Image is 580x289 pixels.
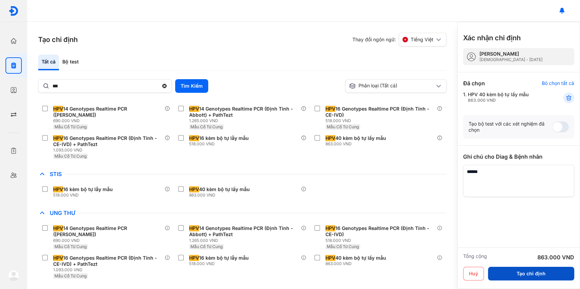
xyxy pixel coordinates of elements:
div: Tất cả [38,55,59,70]
div: 1.265.000 VND [189,238,301,243]
span: Mẫu Cổ Tử Cung [55,124,87,129]
div: 863.000 VND [325,261,389,266]
div: 14 Genotypes Realtime PCR ([PERSON_NAME]) [53,106,162,118]
div: [PERSON_NAME] [479,51,543,57]
div: 518.000 VND [53,192,116,198]
span: Mẫu Cổ Tử Cung [327,244,359,249]
div: 14 Genotypes Realtime PCR (Định Tính - Abbott) + PathTezt [189,106,298,118]
h3: Tạo chỉ định [38,35,78,44]
span: Mẫu Cổ Tử Cung [55,273,87,278]
button: Huỷ [463,267,484,280]
div: 14 Genotypes Realtime PCR (Định Tính - Abbott) + PathTezt [189,225,298,237]
div: 1.265.000 VND [189,118,301,124]
div: 1.093.000 VND [53,267,165,273]
img: logo [8,270,19,281]
span: Mẫu Cổ Tử Cung [55,244,87,249]
div: Bộ test [59,55,82,70]
div: 863.000 VND [468,98,529,103]
div: 863.000 VND [189,192,253,198]
div: 16 kèm bộ tự lẫy mẫu [189,255,249,261]
span: STIs [46,171,65,177]
div: 16 Genotypes Realtime PCR (Định Tính - CE-IVD) + PathTezt [53,255,162,267]
img: logo [9,6,19,16]
div: 518.000 VND [325,238,437,243]
span: HPV [53,135,63,141]
div: 863.000 VND [537,253,574,261]
span: Mẫu Cổ Tử Cung [190,124,223,129]
div: HPV 40 kèm bộ tự lấy mẫu [468,91,529,103]
div: Tạo bộ test với các xét nghiệm đã chọn [469,121,552,133]
div: Tổng cộng [463,253,487,261]
span: HPV [189,255,199,261]
div: 16 Genotypes Realtime PCR (Định Tính - CE-IVD) [325,225,434,237]
div: 16 Genotypes Realtime PCR (Định Tính - CE-IVD) [325,106,434,118]
span: Tiếng Việt [411,37,433,43]
span: HPV [325,225,335,231]
span: HPV [53,106,63,112]
button: Tìm Kiếm [175,79,208,93]
div: Đã chọn [463,79,485,87]
div: 863.000 VND [325,141,389,147]
span: Ung Thư [46,209,79,216]
span: Mẫu Cổ Tử Cung [55,154,87,159]
span: HPV [189,106,199,112]
div: 1.093.000 VND [53,147,165,153]
div: 16 kèm bộ tự lẫy mẫu [53,186,113,192]
div: 16 Genotypes Realtime PCR (Định Tính - CE-IVD) + PathTezt [53,135,162,147]
span: Mẫu Cổ Tử Cung [190,244,223,249]
div: Bỏ chọn tất cả [542,80,574,86]
div: 690.000 VND [53,238,165,243]
div: 16 kèm bộ tự lẫy mẫu [189,135,249,141]
div: Thay đổi ngôn ngữ: [352,33,446,46]
span: HPV [325,106,335,112]
div: 518.000 VND [325,118,437,124]
div: 40 kèm bộ tự lấy mẫu [325,255,386,261]
div: 14 Genotypes Realtime PCR ([PERSON_NAME]) [53,225,162,237]
div: Phân loại (Tất cả) [349,83,435,89]
div: 690.000 VND [53,118,165,124]
h3: Xác nhận chỉ định [463,33,521,43]
span: HPV [325,135,335,141]
span: HPV [53,186,63,192]
div: Ghi chú cho Diag & Bệnh nhân [463,153,574,161]
div: 518.000 VND [189,261,251,266]
button: Tạo chỉ định [488,267,574,280]
span: Mẫu Cổ Tử Cung [327,124,359,129]
div: 518.000 VND [189,141,251,147]
span: HPV [325,255,335,261]
span: HPV [53,225,63,231]
span: HPV [189,225,199,231]
span: HPV [189,186,199,192]
div: 40 kèm bộ tự lấy mẫu [189,186,250,192]
div: 1. [463,91,547,103]
div: 40 kèm bộ tự lấy mẫu [325,135,386,141]
span: HPV [53,255,63,261]
div: [DEMOGRAPHIC_DATA] - [DATE] [479,57,543,62]
span: HPV [189,135,199,141]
